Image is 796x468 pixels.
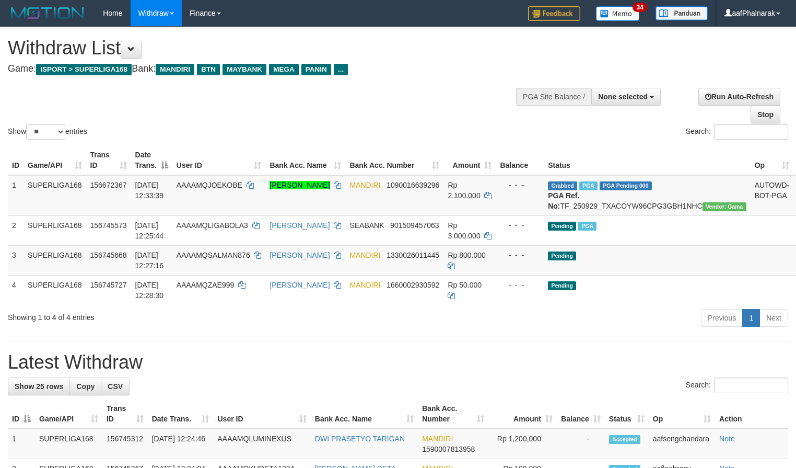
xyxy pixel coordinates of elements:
[516,88,591,106] div: PGA Site Balance /
[686,378,788,393] label: Search:
[557,399,605,429] th: Balance: activate to sort column ascending
[36,64,132,75] span: ISPORT > SUPERLIGA168
[24,175,86,216] td: SUPERLIGA168
[528,6,580,21] img: Feedback.jpg
[24,245,86,275] td: SUPERLIGA168
[135,221,164,240] span: [DATE] 12:25:44
[265,145,345,175] th: Bank Acc. Name: activate to sort column ascending
[698,88,780,106] a: Run Auto-Refresh
[714,124,788,140] input: Search:
[35,399,102,429] th: Game/API: activate to sort column ascending
[349,181,380,189] span: MANDIRI
[544,145,750,175] th: Status
[488,399,557,429] th: Amount: activate to sort column ascending
[500,180,540,190] div: - - -
[197,64,220,75] span: BTN
[422,435,453,443] span: MANDIRI
[156,64,194,75] span: MANDIRI
[102,399,148,429] th: Trans ID: activate to sort column ascending
[15,382,63,391] span: Show 25 rows
[90,181,127,189] span: 156672367
[8,429,35,459] td: 1
[349,281,380,289] span: MANDIRI
[714,378,788,393] input: Search:
[759,309,788,327] a: Next
[548,222,576,231] span: Pending
[76,382,95,391] span: Copy
[131,145,172,175] th: Date Trans.: activate to sort column descending
[548,191,579,210] b: PGA Ref. No:
[751,175,794,216] td: AUTOWD-BOT-PGA
[448,281,482,289] span: Rp 50.000
[135,251,164,270] span: [DATE] 12:27:16
[8,38,520,59] h1: Withdraw List
[270,181,330,189] a: [PERSON_NAME]
[90,281,127,289] span: 156745727
[500,280,540,290] div: - - -
[269,64,299,75] span: MEGA
[24,215,86,245] td: SUPERLIGA168
[548,181,577,190] span: Grabbed
[488,429,557,459] td: Rp 1,200,000
[387,281,439,289] span: Copy 1660002930592 to clipboard
[334,64,348,75] span: ...
[8,275,24,305] td: 4
[223,64,266,75] span: MAYBANK
[390,221,439,230] span: Copy 901509457063 to clipboard
[270,281,330,289] a: [PERSON_NAME]
[135,181,164,200] span: [DATE] 12:33:39
[649,429,715,459] td: aafsengchandara
[349,221,384,230] span: SEABANK
[496,145,544,175] th: Balance
[213,399,310,429] th: User ID: activate to sort column ascending
[148,399,214,429] th: Date Trans.: activate to sort column ascending
[24,145,86,175] th: Game/API: activate to sort column ascending
[301,64,331,75] span: PANIN
[8,352,788,373] h1: Latest Withdraw
[596,6,640,21] img: Button%20Memo.svg
[35,429,102,459] td: SUPERLIGA168
[270,251,330,259] a: [PERSON_NAME]
[90,221,127,230] span: 156745573
[102,429,148,459] td: 156745312
[8,175,24,216] td: 1
[500,220,540,231] div: - - -
[108,382,123,391] span: CSV
[605,399,649,429] th: Status: activate to sort column ascending
[742,309,760,327] a: 1
[686,124,788,140] label: Search:
[177,221,248,230] span: AAAAMQLIGABOLA3
[649,399,715,429] th: Op: activate to sort column ascending
[598,93,648,101] span: None selected
[701,309,743,327] a: Previous
[172,145,266,175] th: User ID: activate to sort column ascending
[8,145,24,175] th: ID
[213,429,310,459] td: AAAAMQLUMINEXUS
[422,445,475,453] span: Copy 1590007813958 to clipboard
[8,5,87,21] img: MOTION_logo.png
[8,308,324,323] div: Showing 1 to 4 of 4 entries
[448,181,480,200] span: Rp 2.100.000
[609,435,640,444] span: Accepted
[500,250,540,260] div: - - -
[548,281,576,290] span: Pending
[90,251,127,259] span: 156745668
[8,215,24,245] td: 2
[418,399,488,429] th: Bank Acc. Number: activate to sort column ascending
[579,181,598,190] span: Marked by aafsengchandara
[177,281,235,289] span: AAAAMQZAE999
[548,252,576,260] span: Pending
[8,245,24,275] td: 3
[719,435,735,443] a: Note
[148,429,214,459] td: [DATE] 12:24:46
[633,3,647,12] span: 34
[387,181,439,189] span: Copy 1090016639296 to clipboard
[703,202,746,211] span: Vendor URL: https://trx31.1velocity.biz
[135,281,164,300] span: [DATE] 12:28:30
[448,251,485,259] span: Rp 800.000
[349,251,380,259] span: MANDIRI
[751,106,780,123] a: Stop
[8,64,520,74] h4: Game: Bank:
[600,181,652,190] span: PGA Pending
[101,378,130,395] a: CSV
